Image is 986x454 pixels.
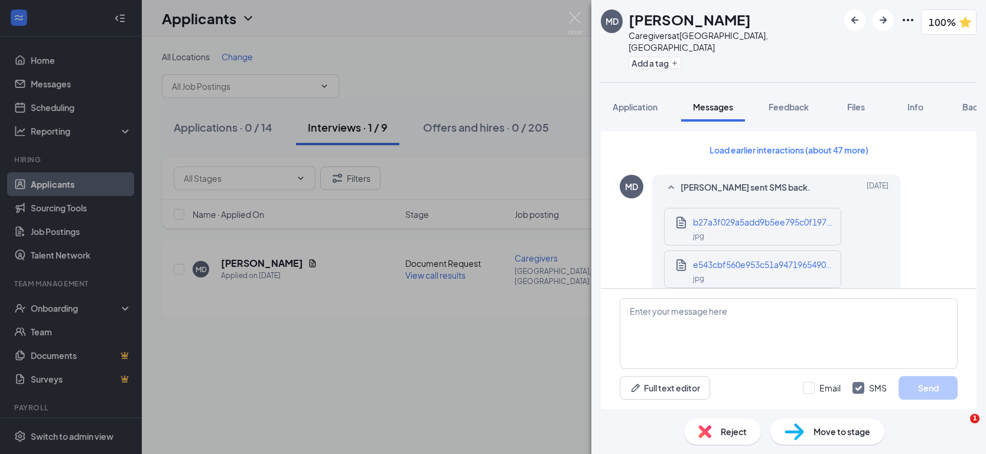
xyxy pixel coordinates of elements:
[693,102,733,112] span: Messages
[693,259,859,270] span: e543cbf560e953c51a94719654909d5f.jpg
[946,414,974,442] iframe: Intercom live chat
[899,376,958,400] button: Send
[721,425,747,438] span: Reject
[693,231,704,240] span: jpg
[674,215,835,238] a: Documentb27a3f029a5add9b5ee795c0f1970b0a.jpgjpg
[613,102,658,112] span: Application
[674,258,688,272] svg: Document
[620,376,710,400] button: Full text editorPen
[629,30,838,53] div: Caregivers at [GEOGRAPHIC_DATA], [GEOGRAPHIC_DATA]
[867,181,889,195] span: [DATE]
[848,13,862,27] svg: ArrowLeftNew
[625,181,638,192] div: MD
[629,9,751,30] h1: [PERSON_NAME]
[699,141,878,159] button: Load earlier interactions (about 47 more)
[929,15,956,30] span: 100%
[674,215,688,230] svg: Document
[901,13,915,27] svg: Ellipses
[693,217,861,227] span: b27a3f029a5add9b5ee795c0f1970b0a.jpg
[629,57,681,69] button: PlusAdd a tag
[844,9,865,31] button: ArrowLeftNew
[907,102,923,112] span: Info
[847,102,865,112] span: Files
[606,15,619,27] div: MD
[693,274,704,283] span: jpg
[674,258,835,280] a: Documente543cbf560e953c51a94719654909d5f.jpgjpg
[813,425,870,438] span: Move to stage
[664,181,678,195] svg: SmallChevronUp
[769,102,809,112] span: Feedback
[671,60,678,67] svg: Plus
[873,9,894,31] button: ArrowRight
[970,414,980,423] span: 1
[876,13,890,27] svg: ArrowRight
[630,382,642,394] svg: Pen
[681,181,811,195] span: [PERSON_NAME] sent SMS back.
